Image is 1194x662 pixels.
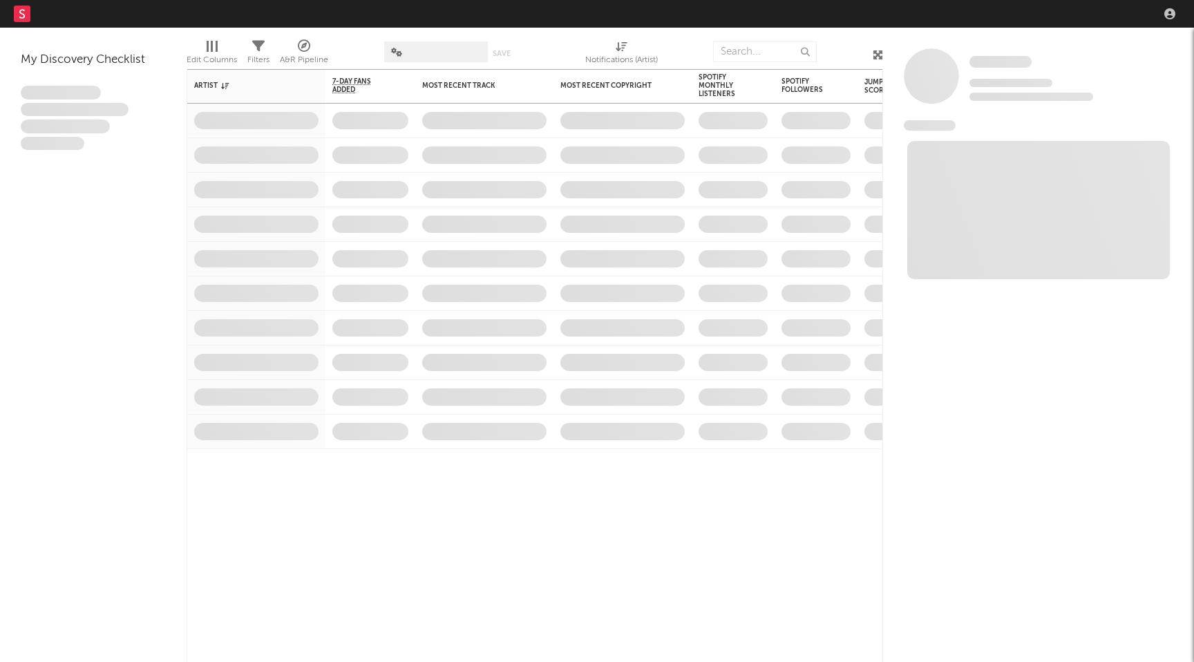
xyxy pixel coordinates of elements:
[395,79,408,93] button: Filter by 7-Day Fans Added
[21,103,129,117] span: Integer aliquet in purus et
[585,52,658,68] div: Notifications (Artist)
[422,82,526,90] div: Most Recent Track
[493,50,511,57] button: Save
[969,55,1032,69] a: Some Artist
[713,41,817,62] input: Search...
[187,52,237,68] div: Edit Columns
[864,78,899,95] div: Jump Score
[187,35,237,75] div: Edit Columns
[533,79,547,93] button: Filter by Most Recent Track
[21,137,84,151] span: Aliquam viverra
[21,120,110,133] span: Praesent ac interdum
[280,52,328,68] div: A&R Pipeline
[969,56,1032,68] span: Some Artist
[969,79,1052,87] span: Tracking Since: [DATE]
[781,77,830,94] div: Spotify Followers
[21,86,101,100] span: Lorem ipsum dolor
[837,79,851,93] button: Filter by Spotify Followers
[332,77,388,94] span: 7-Day Fans Added
[247,35,269,75] div: Filters
[969,93,1093,101] span: 0 fans last week
[247,52,269,68] div: Filters
[671,79,685,93] button: Filter by Most Recent Copyright
[585,35,658,75] div: Notifications (Artist)
[560,82,664,90] div: Most Recent Copyright
[699,73,747,98] div: Spotify Monthly Listeners
[904,120,956,131] span: News Feed
[280,35,328,75] div: A&R Pipeline
[21,52,166,68] div: My Discovery Checklist
[305,79,319,93] button: Filter by Artist
[194,82,298,90] div: Artist
[754,79,768,93] button: Filter by Spotify Monthly Listeners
